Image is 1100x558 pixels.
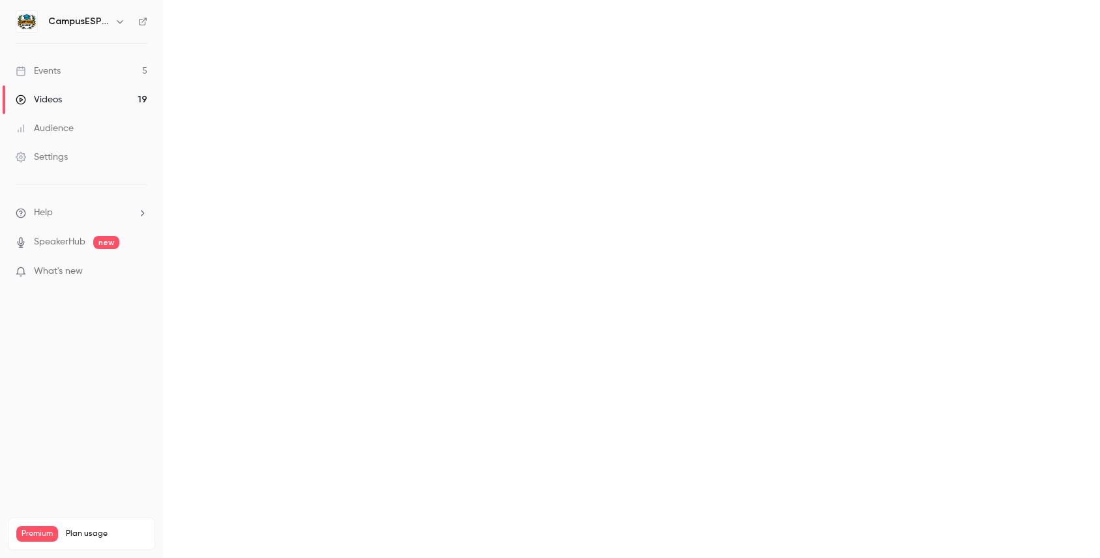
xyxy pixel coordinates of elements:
div: Settings [16,151,68,164]
li: help-dropdown-opener [16,206,147,220]
span: Plan usage [66,529,147,539]
span: What's new [34,265,83,278]
span: Premium [16,526,58,542]
div: Audience [16,122,74,135]
h6: CampusESP Academy [48,15,110,28]
div: Videos [16,93,62,106]
span: Help [34,206,53,220]
div: Events [16,65,61,78]
img: CampusESP Academy [16,11,37,32]
iframe: Noticeable Trigger [132,266,147,278]
a: SpeakerHub [34,235,85,249]
span: new [93,236,119,249]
